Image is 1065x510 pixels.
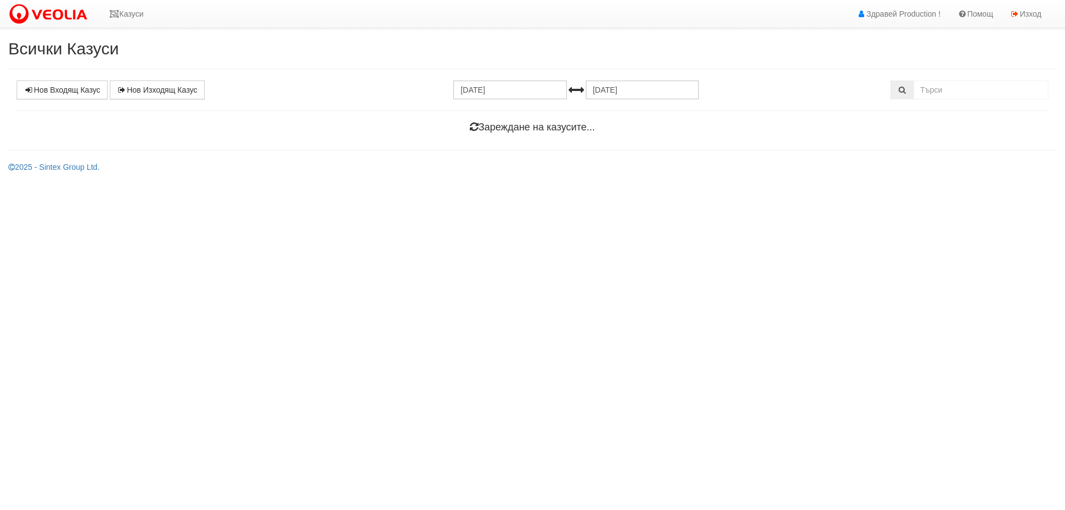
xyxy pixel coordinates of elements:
[914,80,1048,99] input: Търсене по Идентификатор, Бл/Вх/Ап, Тип, Описание, Моб. Номер, Имейл, Файл, Коментар,
[8,39,1057,58] h2: Всички Казуси
[8,163,100,171] a: 2025 - Sintex Group Ltd.
[17,122,1048,133] h4: Зареждане на казусите...
[110,80,205,99] a: Нов Изходящ Казус
[17,80,108,99] a: Нов Входящ Казус
[8,3,93,26] img: VeoliaLogo.png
